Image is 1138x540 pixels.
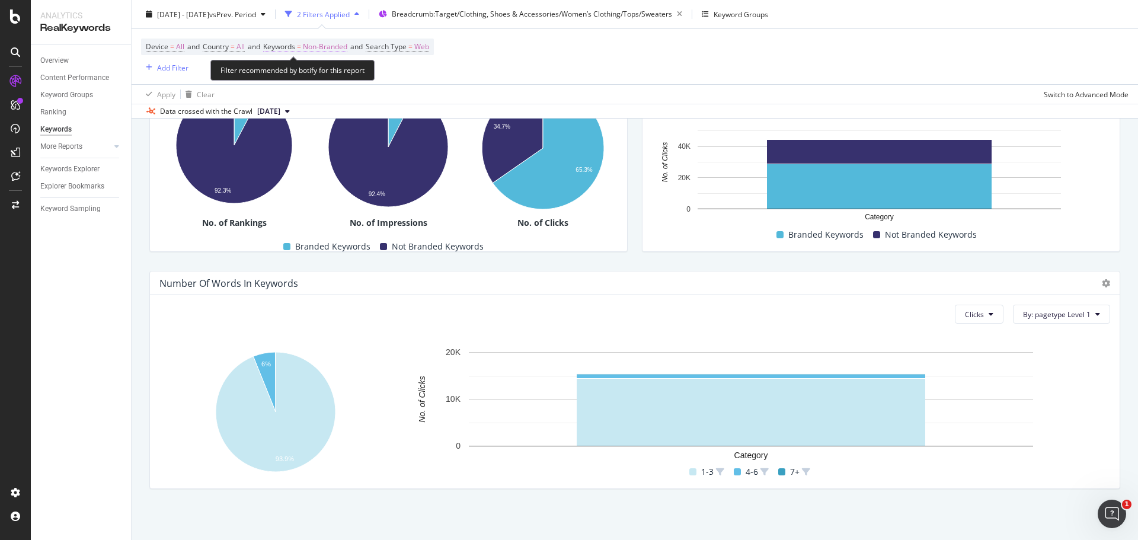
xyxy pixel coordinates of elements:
[414,39,429,55] span: Web
[790,465,800,479] span: 7+
[1122,500,1131,509] span: 1
[714,9,768,19] div: Keyword Groups
[446,395,461,404] text: 10K
[1013,305,1110,324] button: By: pagetype Level 1
[159,346,391,479] svg: A chart.
[146,41,168,52] span: Device
[263,41,295,52] span: Keywords
[417,376,427,423] text: No. of Clicks
[252,104,295,119] button: [DATE]
[493,124,510,130] text: 34.7%
[374,5,687,24] button: Breadcrumb:Target/Clothing, Shoes & Accessories/Women’s Clothing/Tops/Sweaters
[231,41,235,52] span: =
[701,465,714,479] span: 1-3
[40,163,123,175] a: Keywords Explorer
[303,39,347,55] span: Non-Branded
[40,72,109,84] div: Content Performance
[141,5,270,24] button: [DATE] - [DATE]vsPrev. Period
[652,109,1106,227] svg: A chart.
[40,123,123,136] a: Keywords
[40,163,100,175] div: Keywords Explorer
[248,41,260,52] span: and
[40,203,123,215] a: Keyword Sampling
[392,9,672,19] span: Breadcrumb: Target/Clothing, Shoes & Accessories/Women’s Clothing/Tops/Sweaters
[176,39,184,55] span: All
[159,217,309,229] div: No. of Rankings
[965,309,984,319] span: Clicks
[297,41,301,52] span: =
[1044,89,1129,99] div: Switch to Advanced Mode
[40,55,69,67] div: Overview
[40,21,122,35] div: RealKeywords
[468,81,616,217] svg: A chart.
[697,5,773,24] button: Keyword Groups
[885,228,977,242] span: Not Branded Keywords
[157,89,175,99] div: Apply
[661,142,669,182] text: No. of Clicks
[456,442,461,451] text: 0
[392,239,484,254] span: Not Branded Keywords
[159,277,298,289] div: Number Of Words In Keywords
[734,450,768,460] text: Category
[408,41,413,52] span: =
[350,41,363,52] span: and
[678,143,691,151] text: 40K
[40,55,123,67] a: Overview
[141,60,188,75] button: Add Filter
[160,106,252,117] div: Data crossed with the Crawl
[40,72,123,84] a: Content Performance
[181,85,215,104] button: Clear
[468,217,618,229] div: No. of Clicks
[446,348,461,357] text: 20K
[209,9,256,19] span: vs Prev. Period
[276,455,294,462] text: 93.9%
[40,89,123,101] a: Keyword Groups
[295,239,370,254] span: Branded Keywords
[40,140,111,153] a: More Reports
[203,41,229,52] span: Country
[576,167,592,173] text: 65.3%
[1039,85,1129,104] button: Switch to Advanced Mode
[236,39,245,55] span: All
[314,217,463,229] div: No. of Impressions
[157,62,188,72] div: Add Filter
[40,203,101,215] div: Keyword Sampling
[1098,500,1126,528] iframe: Intercom live chat
[197,89,215,99] div: Clear
[40,180,104,193] div: Explorer Bookmarks
[210,60,375,81] div: Filter recommended by botify for this report
[141,85,175,104] button: Apply
[314,81,462,215] svg: A chart.
[40,140,82,153] div: More Reports
[686,205,691,213] text: 0
[746,465,758,479] span: 4-6
[170,41,174,52] span: =
[297,9,350,19] div: 2 Filters Applied
[1023,309,1091,319] span: By: pagetype Level 1
[280,5,364,24] button: 2 Filters Applied
[187,41,200,52] span: and
[678,111,691,120] text: 60K
[865,213,894,222] text: Category
[159,81,308,210] svg: A chart.
[369,191,385,198] text: 92.4%
[40,106,123,119] a: Ranking
[40,106,66,119] div: Ranking
[678,174,691,182] text: 20K
[366,41,407,52] span: Search Type
[257,106,280,117] span: 2025 Jul. 28th
[955,305,1003,324] button: Clicks
[215,188,231,194] text: 92.3%
[398,346,1104,464] svg: A chart.
[40,180,123,193] a: Explorer Bookmarks
[157,9,209,19] span: [DATE] - [DATE]
[40,89,93,101] div: Keyword Groups
[40,123,72,136] div: Keywords
[40,9,122,21] div: Analytics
